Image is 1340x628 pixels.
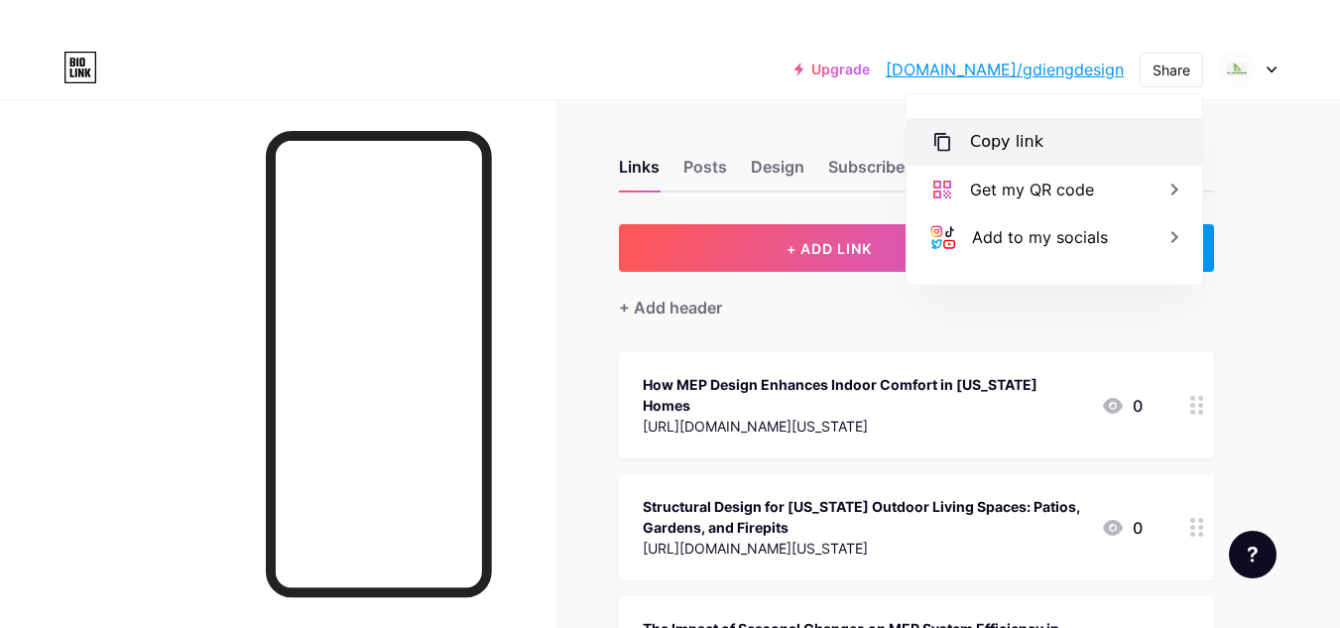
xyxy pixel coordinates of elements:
[970,178,1094,201] div: Get my QR code
[886,58,1124,81] a: [DOMAIN_NAME]/gdiengdesign
[828,155,919,190] div: Subscribers
[643,496,1085,538] div: Structural Design for [US_STATE] Outdoor Living Spaces: Patios, Gardens, and Firepits
[643,374,1085,416] div: How MEP Design Enhances Indoor Comfort in [US_STATE] Homes
[643,416,1085,437] div: [URL][DOMAIN_NAME][US_STATE]
[1153,60,1190,80] div: Share
[1101,394,1143,418] div: 0
[619,155,660,190] div: Links
[619,296,722,319] div: + Add header
[643,538,1085,559] div: [URL][DOMAIN_NAME][US_STATE]
[1101,516,1143,540] div: 0
[683,155,727,190] div: Posts
[794,62,870,77] a: Upgrade
[787,240,872,257] span: + ADD LINK
[970,130,1043,154] div: Copy link
[972,225,1108,249] div: Add to my socials
[751,155,804,190] div: Design
[619,224,1040,272] button: + ADD LINK
[1218,51,1256,88] img: gdiengdesign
